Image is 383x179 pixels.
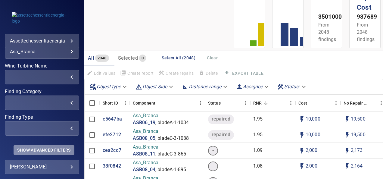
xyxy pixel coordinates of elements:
[87,81,131,92] div: Object type
[351,163,363,170] p: 2,164
[5,121,79,136] div: Finding Type
[250,95,295,111] div: RNR
[253,116,263,123] p: 1.95
[205,95,250,111] div: Status
[298,163,306,170] svg: Auto cost
[133,128,189,135] p: Asa_Branca
[357,22,375,42] span: From 2048 findings
[295,95,341,111] div: Cost
[5,115,79,120] label: Finding Type
[103,131,121,138] a: efe2712
[121,99,130,108] button: Menu
[12,12,72,24] img: assettechessentiaenergia-logo
[233,81,272,92] div: Assignee
[103,147,121,154] a: cea2cd7
[133,95,155,111] div: Component
[5,96,79,110] div: Finding Category
[209,163,217,170] span: -
[351,147,363,154] p: 2,173
[88,55,94,61] span: All
[209,147,217,154] span: -
[307,99,316,107] button: Sort
[133,81,177,92] div: Object Side
[344,95,368,111] div: Projected additional costs incurred by waiting 1 year to repair. This is a function of possible i...
[100,95,130,111] div: Short ID
[344,116,351,123] svg: Auto impact
[179,81,231,92] div: Distance range
[133,166,155,173] a: ASB08_04
[5,64,79,68] label: Wind Turbine Name
[155,166,186,173] p: , bladeA-1-895
[10,49,74,55] div: Asa_Branca
[133,144,186,151] p: Asa_Branca
[133,151,155,158] a: ASB08_11
[130,95,205,111] div: Component
[155,151,186,158] p: , bladeC-3-865
[10,36,74,46] div: assettechessentiaenergia
[118,55,138,61] span: Selected
[139,55,146,62] span: 0
[159,52,198,64] button: Select All (2048)
[298,147,306,154] svg: Auto cost
[133,135,155,142] a: ASB08_05
[10,162,74,172] div: [PERSON_NAME]
[221,99,229,107] button: Sort
[262,99,270,107] button: Sort
[351,116,366,123] p: 19,500
[351,131,366,138] p: 19,500
[318,13,335,21] p: 3501000
[103,116,122,123] a: e5647ba
[344,131,351,139] svg: Auto impact
[344,147,351,154] svg: Auto impact
[243,84,263,89] em: Assignee
[133,112,189,119] p: Asa_Branca
[298,116,306,123] svg: Auto cost
[155,119,189,126] p: , bladeA-1-1034
[306,131,320,138] p: 10,000
[196,68,220,78] span: Findings that are included in repair orders can not be deleted
[298,131,306,139] svg: Auto cost
[142,84,167,89] em: Object Side
[196,99,205,108] button: Menu
[97,84,121,89] em: Object type
[368,99,377,107] button: Sort
[318,22,336,42] span: From 2048 findings
[17,148,70,152] span: Show Advanced Filters
[332,99,341,108] button: Menu
[208,95,221,111] div: Status
[103,163,121,170] a: 38f0842
[189,84,221,89] em: Distance range
[133,159,186,166] p: Asa_Branca
[253,95,262,111] div: Repair Now Ratio: The ratio of the additional incurred cost of repair in 1 year and the cost of r...
[253,131,263,138] p: 1.95
[306,147,318,154] p: 2,000
[253,163,263,170] p: 1.08
[103,95,118,111] div: Short ID
[5,34,79,48] div: assettechessentiaenergia
[275,81,309,92] div: Status:
[95,55,109,62] span: 2048
[208,116,234,123] span: repaired
[253,147,263,154] p: 1.09
[241,99,250,108] button: Menu
[284,84,300,89] em: Status :
[5,44,79,59] div: Wind Farms
[306,163,318,170] p: 2,000
[133,119,155,126] a: ASB06_19
[5,89,79,94] label: Finding Category
[344,163,351,170] svg: Auto impact
[298,95,307,111] div: The base labour and equipment costs to repair the finding. Does not include the loss of productio...
[155,99,164,107] button: Sort
[5,70,79,84] div: Wind Turbine Name
[286,99,295,108] button: Menu
[357,13,373,21] p: 987689
[208,131,234,138] span: repaired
